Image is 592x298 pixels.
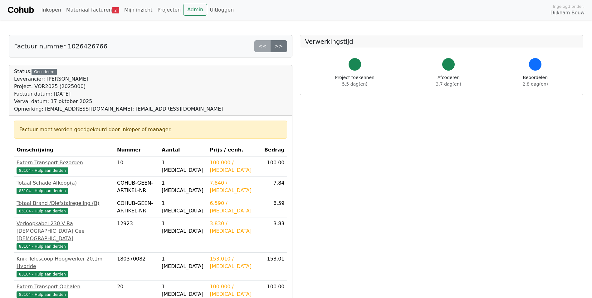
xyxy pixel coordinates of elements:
[342,82,367,87] span: 5.5 dag(en)
[523,74,548,87] div: Beoordelen
[262,253,287,281] td: 153.01
[14,98,223,105] div: Verval datum: 17 oktober 2025
[17,179,112,194] a: Totaal Schade Afkoop(a)83104 - Hulp aan derden
[207,4,236,16] a: Uitloggen
[162,200,205,215] div: 1 [MEDICAL_DATA]
[17,283,112,291] div: Extern Transport Ophalen
[210,255,259,270] div: 153.010 / [MEDICAL_DATA]
[32,69,57,75] div: Gecodeerd
[14,105,223,113] div: Opmerking: [EMAIL_ADDRESS][DOMAIN_NAME]; [EMAIL_ADDRESS][DOMAIN_NAME]
[210,220,259,235] div: 3.830 / [MEDICAL_DATA]
[271,40,287,52] a: >>
[122,4,155,16] a: Mijn inzicht
[115,197,159,217] td: COHUB-GEEN-ARTIKEL-NR
[115,177,159,197] td: COHUB-GEEN-ARTIKEL-NR
[14,83,223,90] div: Project: VOR2025 (2025000)
[17,220,112,250] a: Verloopkabel 230 V Ra [DEMOGRAPHIC_DATA] Cee [DEMOGRAPHIC_DATA]83104 - Hulp aan derden
[262,197,287,217] td: 6.59
[14,42,107,50] h5: Factuur nummer 1026426766
[115,156,159,177] td: 10
[17,208,68,214] span: 83104 - Hulp aan derden
[17,255,112,278] a: Knik Telescoop Hoogwerker 20,1m Hybride83104 - Hulp aan derden
[262,217,287,253] td: 3.83
[207,144,262,156] th: Prijs / eenh.
[162,283,205,298] div: 1 [MEDICAL_DATA]
[19,126,282,133] div: Factuur moet worden goedgekeurd door inkoper of manager.
[159,144,207,156] th: Aantal
[17,167,68,174] span: 83104 - Hulp aan derden
[162,159,205,174] div: 1 [MEDICAL_DATA]
[14,75,223,83] div: Leverancier: [PERSON_NAME]
[162,179,205,194] div: 1 [MEDICAL_DATA]
[17,255,112,270] div: Knik Telescoop Hoogwerker 20,1m Hybride
[17,159,112,166] div: Extern Transport Bezorgen
[162,255,205,270] div: 1 [MEDICAL_DATA]
[39,4,63,16] a: Inkopen
[523,82,548,87] span: 2.8 dag(en)
[210,159,259,174] div: 100.000 / [MEDICAL_DATA]
[17,159,112,174] a: Extern Transport Bezorgen83104 - Hulp aan derden
[14,68,223,113] div: Status:
[14,144,115,156] th: Omschrijving
[17,283,112,298] a: Extern Transport Ophalen83104 - Hulp aan derden
[17,243,68,250] span: 83104 - Hulp aan derden
[7,2,34,17] a: Cohub
[305,38,578,45] h5: Verwerkingstijd
[436,74,461,87] div: Afcoderen
[17,291,68,298] span: 83104 - Hulp aan derden
[210,179,259,194] div: 7.840 / [MEDICAL_DATA]
[210,283,259,298] div: 100.000 / [MEDICAL_DATA]
[115,217,159,253] td: 12923
[553,3,585,9] span: Ingelogd onder:
[183,4,207,16] a: Admin
[14,90,223,98] div: Factuur datum: [DATE]
[17,179,112,187] div: Totaal Schade Afkoop(a)
[262,144,287,156] th: Bedrag
[262,177,287,197] td: 7.84
[17,200,112,215] a: Totaal Brand /Diefstalregeling (B)83104 - Hulp aan derden
[155,4,183,16] a: Projecten
[210,200,259,215] div: 6.590 / [MEDICAL_DATA]
[335,74,374,87] div: Project toekennen
[64,4,122,16] a: Materiaal facturen2
[550,9,585,17] span: Dijkham Bouw
[17,271,68,277] span: 83104 - Hulp aan derden
[17,188,68,194] span: 83104 - Hulp aan derden
[112,7,119,13] span: 2
[17,220,112,242] div: Verloopkabel 230 V Ra [DEMOGRAPHIC_DATA] Cee [DEMOGRAPHIC_DATA]
[115,144,159,156] th: Nummer
[115,253,159,281] td: 180370082
[162,220,205,235] div: 1 [MEDICAL_DATA]
[436,82,461,87] span: 3.7 dag(en)
[262,156,287,177] td: 100.00
[17,200,112,207] div: Totaal Brand /Diefstalregeling (B)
